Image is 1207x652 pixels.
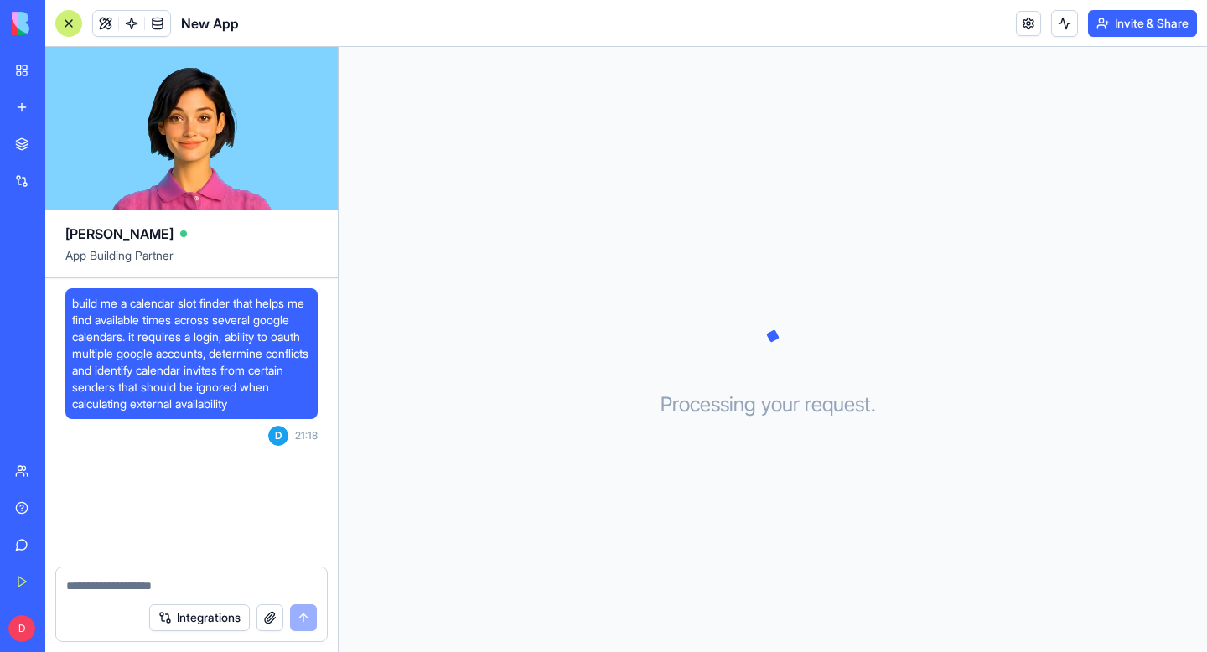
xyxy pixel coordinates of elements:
button: Invite & Share [1088,10,1197,37]
span: build me a calendar slot finder that helps me find available times across several google calendar... [72,295,311,412]
span: D [268,426,288,446]
span: New App [181,13,239,34]
h3: Processing your request [660,391,886,418]
span: . [871,391,876,418]
span: 21:18 [295,429,318,442]
span: App Building Partner [65,247,318,277]
span: [PERSON_NAME] [65,224,174,244]
span: D [8,615,35,642]
button: Integrations [149,604,250,631]
img: logo [12,12,116,35]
